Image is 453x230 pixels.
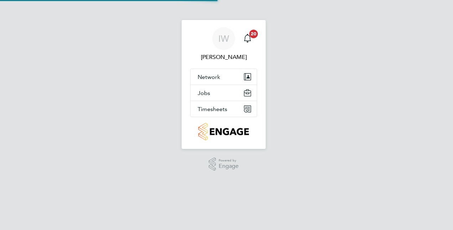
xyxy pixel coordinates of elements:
[209,157,239,171] a: Powered byEngage
[198,123,249,140] img: countryside-properties-logo-retina.png
[218,34,229,43] span: IW
[198,74,220,80] span: Network
[190,123,257,140] a: Go to home page
[191,101,257,117] button: Timesheets
[191,69,257,85] button: Network
[240,27,255,50] a: 20
[190,53,257,61] span: Ian Walker
[219,157,239,164] span: Powered by
[198,106,227,112] span: Timesheets
[190,27,257,61] a: IW[PERSON_NAME]
[219,163,239,169] span: Engage
[249,30,258,38] span: 20
[191,85,257,101] button: Jobs
[182,20,266,149] nav: Main navigation
[198,90,210,96] span: Jobs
